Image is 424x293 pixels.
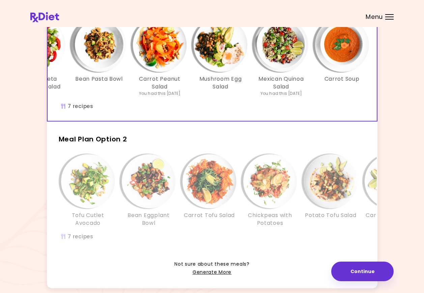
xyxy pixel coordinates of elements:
[331,262,394,281] button: Continue
[190,18,251,97] div: Info - Mushroom Egg Salad - Meal Plan Option 1 (Selected)
[174,260,249,268] span: Not sure about these meals?
[118,154,179,227] div: Info - Bean Eggplant Bowl - Meal Plan Option 2
[179,154,240,227] div: Info - Carrot Tofu Salad - Meal Plan Option 2
[133,75,187,90] h3: Carrot Peanut Salad
[243,212,297,227] h3: Chickpeas with Potatoes
[366,212,417,219] h3: Carrot Leek Salad
[122,212,176,227] h3: Bean Eggplant Bowl
[193,268,231,276] a: Generate More
[240,154,301,227] div: Info - Chickpeas with Potatoes - Meal Plan Option 2
[324,75,360,83] h3: Carrot Soup
[139,90,181,97] div: You had this [DATE]
[61,212,115,227] h3: Tofu Cutlet Avocado
[301,154,361,227] div: Info - Potato Tofu Salad - Meal Plan Option 2
[194,75,248,90] h3: Mushroom Egg Salad
[312,18,372,97] div: Info - Carrot Soup - Meal Plan Option 1 (Selected)
[75,75,123,83] h3: Bean Pasta Bowl
[361,154,422,227] div: Info - Carrot Leek Salad - Meal Plan Option 2
[30,12,59,22] img: RxDiet
[69,18,130,97] div: Info - Bean Pasta Bowl - Meal Plan Option 1 (Selected)
[251,18,312,97] div: Info - Mexican Quinoa Salad - Meal Plan Option 1 (Selected)
[184,212,235,219] h3: Carrot Tofu Salad
[305,212,356,219] h3: Potato Tofu Salad
[260,90,302,97] div: You had this [DATE]
[58,154,118,227] div: Info - Tofu Cutlet Avocado - Meal Plan Option 2
[59,134,127,144] span: Meal Plan Option 2
[130,18,190,97] div: Info - Carrot Peanut Salad - Meal Plan Option 1 (Selected)
[366,14,383,20] span: Menu
[254,75,308,90] h3: Mexican Quinoa Salad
